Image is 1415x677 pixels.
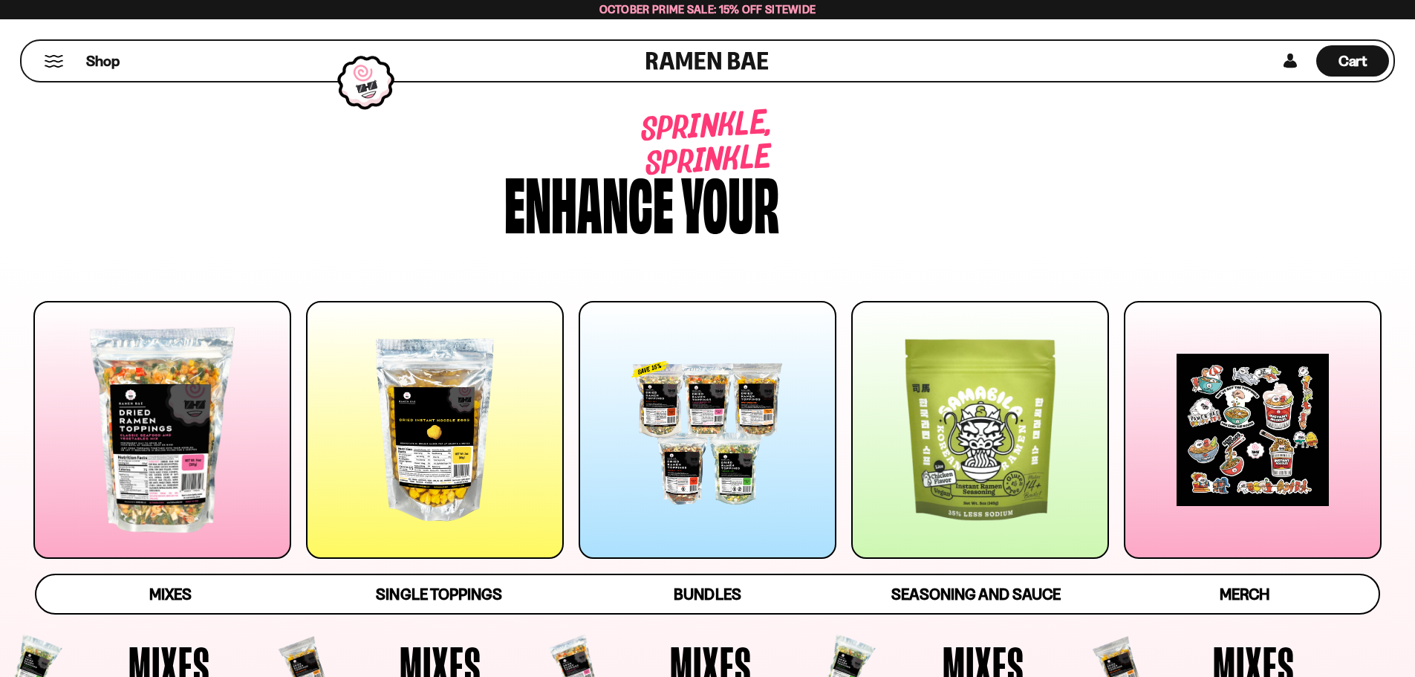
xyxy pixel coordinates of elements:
[842,575,1110,613] a: Seasoning and Sauce
[681,166,779,236] div: your
[86,45,120,77] a: Shop
[1220,585,1269,603] span: Merch
[599,2,816,16] span: October Prime Sale: 15% off Sitewide
[44,55,64,68] button: Mobile Menu Trigger
[1316,41,1389,81] div: Cart
[149,585,192,603] span: Mixes
[1338,52,1367,70] span: Cart
[305,575,573,613] a: Single Toppings
[376,585,501,603] span: Single Toppings
[573,575,842,613] a: Bundles
[674,585,741,603] span: Bundles
[1110,575,1379,613] a: Merch
[86,51,120,71] span: Shop
[891,585,1060,603] span: Seasoning and Sauce
[504,166,674,236] div: Enhance
[36,575,305,613] a: Mixes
